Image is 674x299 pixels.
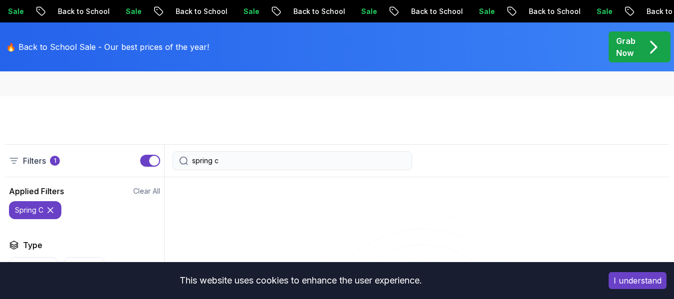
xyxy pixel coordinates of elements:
h2: Type [23,239,42,251]
p: 🔥 Back to School Sale - Our best prices of the year! [6,41,209,53]
input: Search Java, React, Spring boot ... [192,156,406,166]
button: Accept cookies [609,272,667,289]
div: This website uses cookies to enhance the user experience. [7,270,594,292]
p: Back to School [49,6,117,16]
h2: Applied Filters [9,185,64,197]
button: Clear All [133,186,160,196]
p: Back to School [284,6,352,16]
p: Filters [23,155,46,167]
p: Course [27,262,51,272]
button: Build [64,257,105,276]
button: spring c [9,201,61,219]
p: Build [82,262,98,272]
p: Back to School [520,6,588,16]
p: Sale [234,6,266,16]
p: 1 [54,157,56,165]
p: Back to School [402,6,470,16]
p: Sale [588,6,620,16]
p: Back to School [167,6,234,16]
p: spring c [15,205,43,215]
p: Sale [117,6,149,16]
p: Sale [352,6,384,16]
p: Sale [470,6,502,16]
p: Grab Now [616,35,636,59]
button: Course [9,257,58,276]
